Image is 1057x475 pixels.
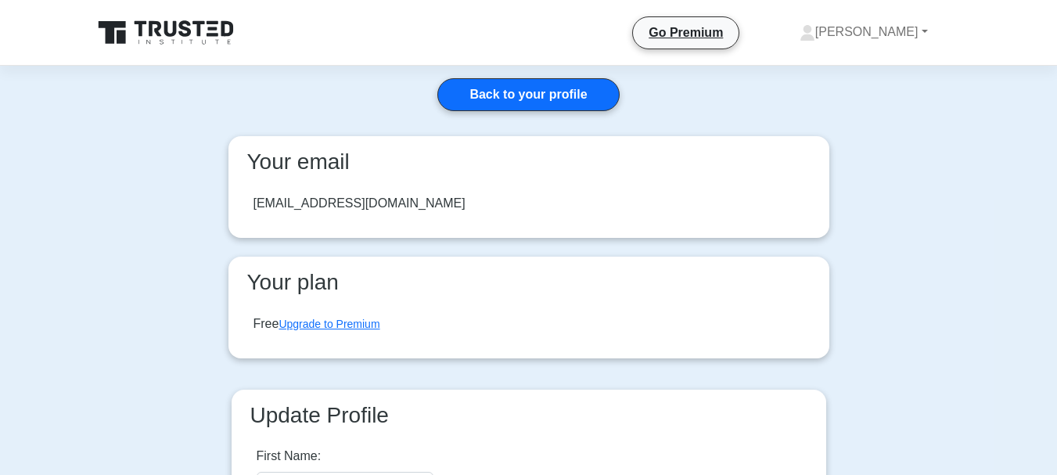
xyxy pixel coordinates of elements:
[437,78,619,111] a: Back to your profile
[241,269,817,296] h3: Your plan
[253,315,380,333] div: Free
[241,149,817,175] h3: Your email
[279,318,379,330] a: Upgrade to Premium
[762,16,965,48] a: [PERSON_NAME]
[244,402,814,429] h3: Update Profile
[639,23,732,42] a: Go Premium
[253,194,466,213] div: [EMAIL_ADDRESS][DOMAIN_NAME]
[257,447,322,466] label: First Name:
